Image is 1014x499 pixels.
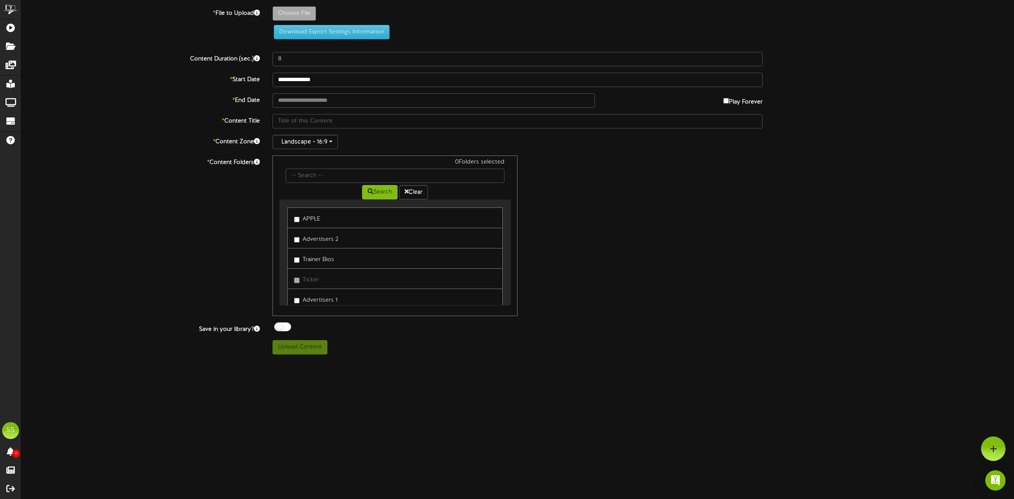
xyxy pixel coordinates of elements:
a: Download Export Settings Information [270,29,390,35]
label: Save in your library? [15,322,266,334]
input: APPLE [294,217,300,222]
label: Start Date [15,73,266,84]
input: Title of this Content [273,114,763,128]
input: Advertisers 1 [294,298,300,303]
div: 0 Folders selected [279,158,511,169]
div: SS [2,422,19,439]
button: Download Export Settings Information [274,25,390,39]
label: Content Folders [15,155,266,167]
button: Landscape - 16:9 [273,135,338,149]
label: Trainer Bios [294,253,334,264]
input: Advertisers 2 [294,237,300,243]
label: Content Title [15,114,266,125]
label: Advertisers 1 [294,293,338,305]
span: Ticker [303,277,319,283]
button: Upload Content [273,340,327,354]
label: File to Upload [15,6,266,18]
span: 0 [12,450,20,458]
button: Clear [399,185,428,199]
input: Trainer Bios [294,257,300,263]
input: Ticker [294,278,300,283]
label: APPLE [294,212,320,224]
label: End Date [15,93,266,105]
input: -- Search -- [286,169,504,183]
label: Content Zone [15,135,266,146]
input: Play Forever [723,98,729,104]
label: Content Duration (sec.) [15,52,266,63]
label: Play Forever [723,93,763,106]
div: Open Intercom Messenger [985,470,1006,491]
label: Advertisers 2 [294,232,338,244]
button: Search [362,185,398,199]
